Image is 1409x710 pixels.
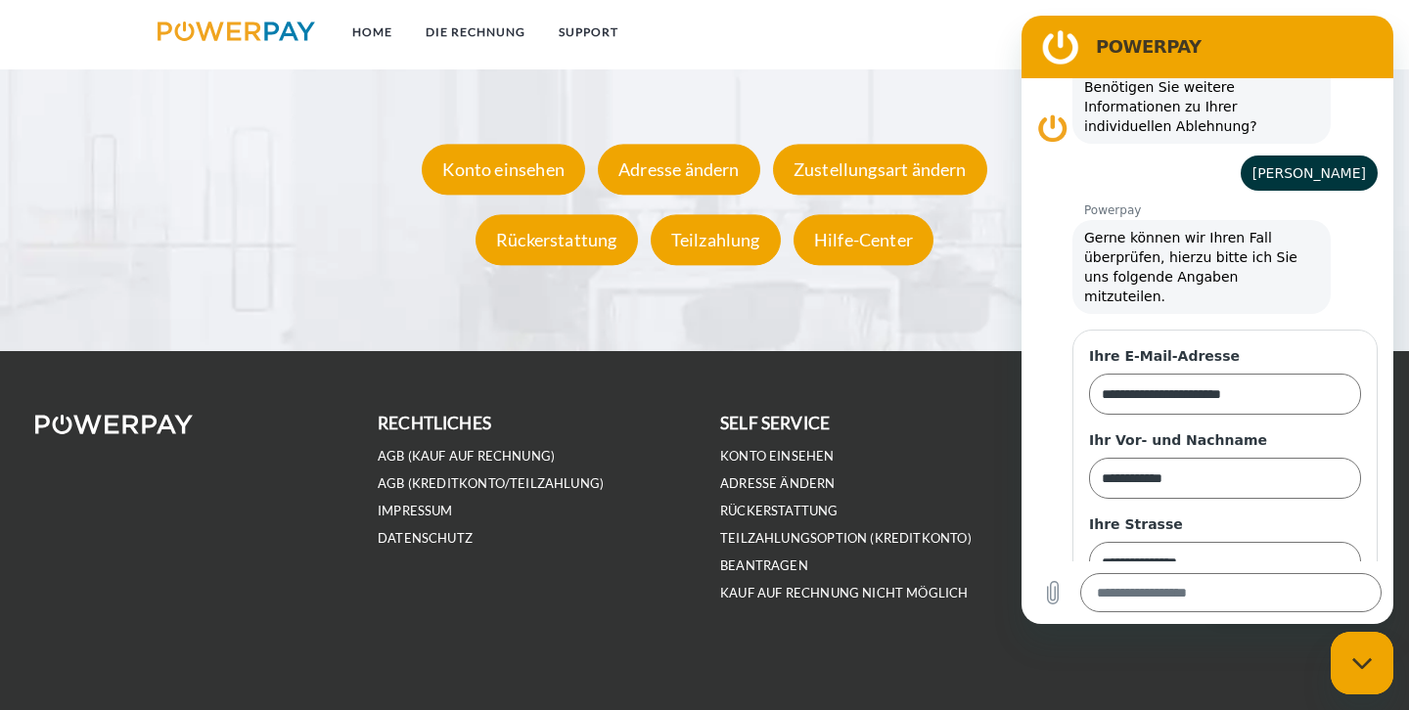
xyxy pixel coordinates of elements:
[1022,16,1393,624] iframe: Messaging-Fenster
[1151,15,1211,50] a: agb
[720,413,830,433] b: self service
[476,214,638,265] div: Rückerstattung
[768,158,992,180] a: Zustellungsart ändern
[471,229,643,250] a: Rückerstattung
[158,22,315,41] img: logo-powerpay.svg
[646,229,786,250] a: Teilzahlung
[542,15,635,50] a: SUPPORT
[336,15,409,50] a: Home
[789,229,938,250] a: Hilfe-Center
[378,448,555,465] a: AGB (Kauf auf Rechnung)
[773,144,987,195] div: Zustellungsart ändern
[593,158,765,180] a: Adresse ändern
[598,144,760,195] div: Adresse ändern
[720,503,839,519] a: Rückerstattung
[1331,632,1393,694] iframe: Schaltfläche zum Öffnen des Messaging-Fensters; Konversation läuft
[651,214,781,265] div: Teilzahlung
[417,158,590,180] a: Konto einsehen
[720,448,835,465] a: Konto einsehen
[35,415,193,434] img: logo-powerpay-white.svg
[794,214,933,265] div: Hilfe-Center
[422,144,585,195] div: Konto einsehen
[720,475,836,492] a: Adresse ändern
[378,503,453,519] a: IMPRESSUM
[378,530,473,547] a: DATENSCHUTZ
[720,585,969,601] a: Kauf auf Rechnung nicht möglich
[378,475,604,492] a: AGB (Kreditkonto/Teilzahlung)
[409,15,542,50] a: DIE RECHNUNG
[378,413,491,433] b: rechtliches
[720,530,972,574] a: Teilzahlungsoption (KREDITKONTO) beantragen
